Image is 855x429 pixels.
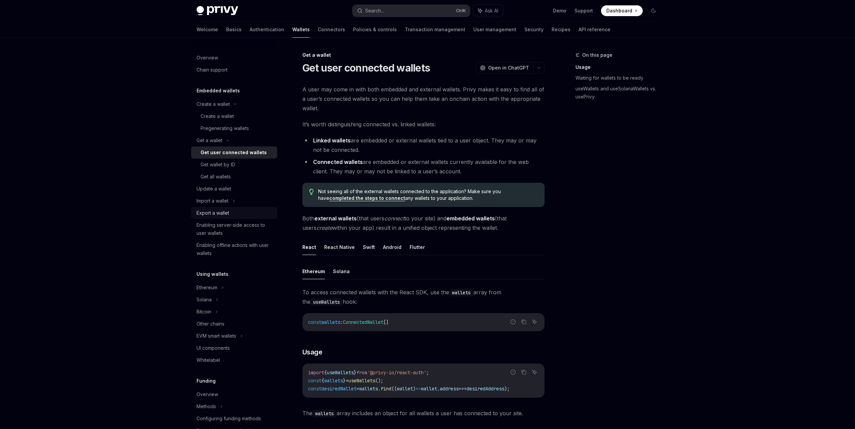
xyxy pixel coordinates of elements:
[197,197,228,205] div: Import a wallet
[302,347,323,357] span: Usage
[197,22,218,38] a: Welcome
[383,319,389,325] span: []
[352,5,470,17] button: Search...CtrlK
[197,308,211,316] div: Bitcoin
[367,370,426,376] span: '@privy-io/react-auth'
[302,263,325,279] button: Ethereum
[191,239,277,259] a: Enabling offline actions with user wallets
[322,378,324,384] span: {
[191,318,277,330] a: Other chains
[324,378,343,384] span: wallets
[530,317,539,326] button: Ask AI
[421,386,437,392] span: wallet
[197,221,273,237] div: Enabling server-side access to user wallets
[201,161,235,169] div: Get wallet by ID
[437,386,440,392] span: .
[197,390,218,398] div: Overview
[197,241,273,257] div: Enabling offline actions with user wallets
[302,239,316,255] button: React
[519,368,528,377] button: Copy the contents from the code block
[197,356,220,364] div: Whitelabel
[313,159,363,165] strong: Connected wallets
[201,148,267,157] div: Get user connected wallets
[426,370,429,376] span: ;
[191,342,277,354] a: UI components
[201,173,231,181] div: Get all wallets
[201,124,249,132] div: Pregenerating wallets
[197,100,230,108] div: Create a wallet
[459,386,467,392] span: ===
[446,215,495,222] strong: embedded wallets
[416,386,421,392] span: =>
[197,6,238,15] img: dark logo
[191,207,277,219] a: Export a wallet
[191,354,277,366] a: Whitelabel
[197,136,222,144] div: Get a wallet
[197,415,261,423] div: Configuring funding methods
[312,410,337,417] code: wallets
[302,214,545,232] span: Both (that users to your site) and (that users within your app) result in a unified object repres...
[318,188,538,202] span: Not seeing all of the external wallets connected to the application? Make sure you have any walle...
[476,62,533,74] button: Open in ChatGPT
[348,378,375,384] span: useWallets
[473,22,516,38] a: User management
[310,298,343,306] code: useWallets
[197,54,218,62] div: Overview
[353,22,397,38] a: Policies & controls
[509,317,517,326] button: Report incorrect code
[197,87,240,95] h5: Embedded wallets
[308,370,324,376] span: import
[363,239,375,255] button: Swift
[197,185,231,193] div: Update a wallet
[333,263,350,279] button: Solana
[322,319,340,325] span: wallets
[346,378,348,384] span: =
[250,22,284,38] a: Authentication
[359,386,378,392] span: wallets
[191,183,277,195] a: Update a wallet
[343,319,383,325] span: ConnectedWallet
[383,239,401,255] button: Android
[302,62,430,74] h1: Get user connected wallets
[197,270,228,278] h5: Using wallets
[302,120,545,129] span: It’s worth distinguishing connected vs. linked wallets:
[308,319,322,325] span: const
[473,5,503,17] button: Ask AI
[324,239,355,255] button: React Native
[365,7,384,15] div: Search...
[391,386,397,392] span: ((
[302,157,545,176] li: are embedded or external wallets currently available for the web client. They may or may not be l...
[381,386,391,392] span: find
[191,64,277,76] a: Chain support
[197,402,216,411] div: Methods
[302,136,545,155] li: are embedded or external wallets tied to a user object. They may or may not be connected.
[197,377,216,385] h5: Funding
[329,195,405,201] a: completed the steps to connect
[397,386,413,392] span: wallet
[504,386,510,392] span: );
[552,22,570,38] a: Recipes
[191,146,277,159] a: Get user connected wallets
[648,5,659,16] button: Toggle dark mode
[524,22,544,38] a: Security
[313,137,351,144] strong: Linked wallets
[197,66,227,74] div: Chain support
[327,370,354,376] span: useWallets
[456,8,466,13] span: Ctrl K
[197,209,229,217] div: Export a wallet
[316,224,332,231] em: create
[356,386,359,392] span: =
[191,171,277,183] a: Get all wallets
[324,370,327,376] span: {
[308,378,322,384] span: const
[354,370,356,376] span: }
[314,215,357,222] strong: external wallets
[485,7,498,14] span: Ask AI
[356,370,367,376] span: from
[191,110,277,122] a: Create a wallet
[191,122,277,134] a: Pregenerating wallets
[318,22,345,38] a: Connectors
[488,65,529,71] span: Open in ChatGPT
[197,320,224,328] div: Other chains
[410,239,425,255] button: Flutter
